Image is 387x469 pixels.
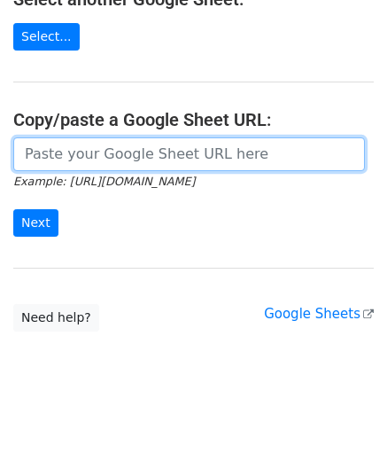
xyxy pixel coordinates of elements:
input: Next [13,209,58,237]
small: Example: [URL][DOMAIN_NAME] [13,175,195,188]
iframe: Chat Widget [298,384,387,469]
input: Paste your Google Sheet URL here [13,137,365,171]
h4: Copy/paste a Google Sheet URL: [13,109,374,130]
a: Google Sheets [264,306,374,322]
a: Need help? [13,304,99,332]
a: Select... [13,23,80,51]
